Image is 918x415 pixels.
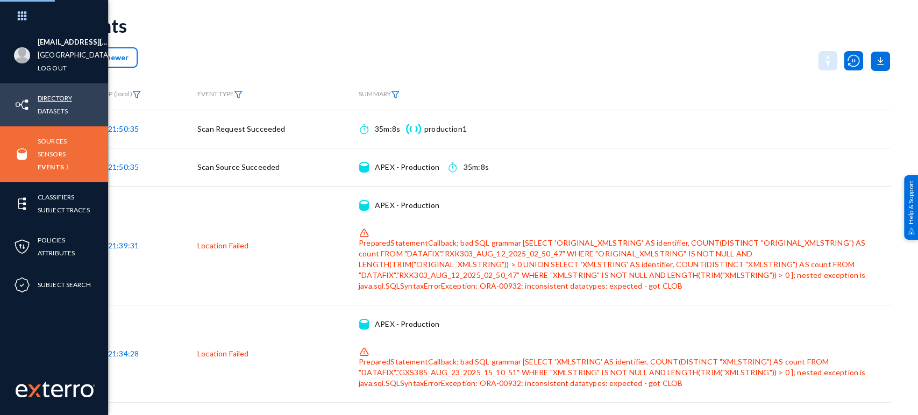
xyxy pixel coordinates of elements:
div: 35m:8s [375,124,400,134]
span: Location Failed [197,349,248,358]
a: Attributes [38,247,75,259]
img: icon-sources.svg [14,146,30,162]
div: 35m:8s [464,162,489,173]
li: [EMAIL_ADDRESS][DOMAIN_NAME] [38,36,108,49]
img: exterro-work-mark.svg [16,381,95,397]
img: icon-utility-pause-autoscan-anim.svg [844,51,863,70]
a: [GEOGRAPHIC_DATA] [38,49,110,61]
img: icon-sensor.svg [404,124,422,134]
a: Subject Search [38,278,91,291]
img: app launcher [6,4,38,27]
a: Policies [38,234,65,246]
img: icon-time.svg [449,162,457,173]
img: icon-compliance.svg [14,277,30,293]
a: Log out [38,62,67,74]
div: Help & Support [904,175,918,240]
a: Subject Traces [38,204,90,216]
span: Scan Request Succeeded [197,124,286,133]
a: Classifiers [38,191,74,203]
span: EVENT TYPE [197,90,243,98]
a: Sources [38,135,67,147]
div: PreparedStatementCallback; bad SQL grammar [SELECT 'XMLSTRING' AS identifier, COUNT(DISTINCT "XML... [359,356,878,389]
img: exterro-logo.svg [28,384,41,397]
a: Directory [38,92,72,104]
span: 21:50:35 [108,162,139,171]
img: icon-policies.svg [14,239,30,255]
img: icon-filter.svg [234,91,243,98]
span: 21:34:28 [108,349,139,358]
div: APEX - Production [375,200,439,211]
span: 21:50:35 [108,124,139,133]
img: icon-inventory.svg [14,97,30,113]
a: Datasets [38,105,68,117]
img: blank-profile-picture.png [14,47,30,63]
a: Sensors [38,148,66,160]
img: icon-filter.svg [391,91,400,98]
img: icon-source.svg [359,200,368,211]
img: icon-source.svg [359,162,368,173]
img: icon-time.svg [360,124,368,134]
div: production1 [424,124,467,134]
span: SUMMARY [359,90,400,98]
div: PreparedStatementCallback; bad SQL grammar [SELECT 'ORIGINAL_XMLSTRING' AS identifier, COUNT(DIST... [359,238,878,291]
img: icon-filter.svg [132,91,141,98]
span: Location Failed [197,241,248,250]
img: icon-source.svg [359,319,368,330]
div: APEX - Production [375,162,439,173]
span: Scan Source Succeeded [197,162,280,171]
span: 21:39:31 [108,241,139,250]
img: icon-elements.svg [14,196,30,212]
span: TIMESTAMP (local) [76,90,141,98]
div: APEX - Production [375,319,439,330]
img: help_support.svg [908,227,915,234]
a: Events [38,161,64,173]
